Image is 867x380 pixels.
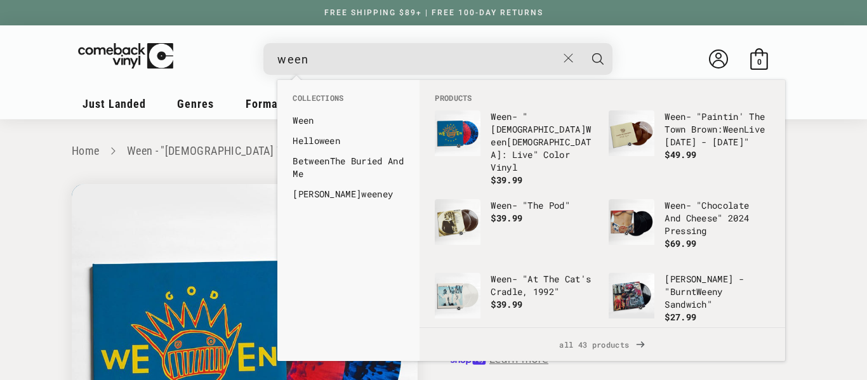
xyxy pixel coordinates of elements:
[557,44,581,72] button: Close
[435,273,596,334] a: Ween - "At The Cat's Cradle, 1992" Ween- "At The Cat's Cradle, 1992" $39.99
[428,266,602,340] li: products: Ween - "At The Cat's Cradle, 1992"
[72,142,795,161] nav: breadcrumbs
[582,43,614,75] button: Search
[435,199,596,260] a: Ween - "The Pod" Ween- "The Pod" $39.99
[491,123,591,148] b: Ween
[72,144,99,157] a: Home
[293,114,314,126] b: Ween
[602,104,776,178] li: products: Ween - "Paintin' The Town Brown: Ween Live 1990 - 1998"
[83,97,146,110] span: Just Landed
[177,97,214,110] span: Genres
[428,104,602,193] li: products: Ween - "God Ween Satan: Live" Color Vinyl
[665,110,770,148] p: - "Paintin' The Town Brown: Live [DATE] - [DATE]"
[665,237,696,249] span: $69.99
[665,311,696,323] span: $27.99
[420,328,785,361] a: all 43 products
[430,328,775,361] span: all 43 products
[435,199,480,245] img: Ween - "The Pod"
[263,43,612,75] div: Search
[286,93,411,110] li: Collections
[312,8,556,17] a: FREE SHIPPING $89+ | FREE 100-DAY RETURNS
[609,199,654,245] img: Ween - "Chocolate And Cheese" 2024 Pressing
[246,97,288,110] span: Formats
[491,199,596,212] p: - "The Pod"
[491,199,512,211] b: Ween
[491,273,596,298] p: - "At The Cat's Cradle, 1992"
[361,188,382,200] b: ween
[723,123,744,135] b: Ween
[293,114,404,127] a: Ween
[293,155,404,180] a: BetweenThe Buried And Me
[277,80,420,211] div: Collections
[665,199,685,211] b: Ween
[609,110,654,156] img: Ween - "Paintin' The Town Brown: Ween Live 1990 - 1998"
[665,148,696,161] span: $49.99
[420,327,785,361] div: View All
[609,273,770,334] a: Frank Zappa - "Burnt Weeny Sandwich" [PERSON_NAME] - "BurntWeeny Sandwich" $27.99
[127,144,414,157] a: Ween - "[DEMOGRAPHIC_DATA] Ween Satan: Live" Color Vinyl
[435,273,480,318] img: Ween - "At The Cat's Cradle, 1992"
[286,151,411,184] li: collections: Between The Buried And Me
[308,155,329,167] b: ween
[286,131,411,151] li: collections: Helloween
[665,110,685,122] b: Ween
[293,134,404,147] a: Helloween
[491,273,512,285] b: Ween
[696,285,717,298] b: Ween
[665,273,770,311] p: [PERSON_NAME] - "Burnt y Sandwich"
[602,266,776,340] li: products: Frank Zappa - "Burnt Weeny Sandwich"
[293,188,404,200] a: [PERSON_NAME]weeney
[428,93,776,104] li: Products
[420,80,785,327] div: Products
[319,134,340,147] b: ween
[491,298,522,310] span: $39.99
[286,110,411,131] li: collections: Ween
[757,57,762,67] span: 0
[602,193,776,266] li: products: Ween - "Chocolate And Cheese" 2024 Pressing
[491,212,522,224] span: $39.99
[277,46,557,72] input: When autocomplete results are available use up and down arrows to review and enter to select
[491,110,596,174] p: - "[DEMOGRAPHIC_DATA] [DEMOGRAPHIC_DATA]: Live" Color Vinyl
[609,110,770,171] a: Ween - "Paintin' The Town Brown: Ween Live 1990 - 1998" Ween- "Paintin' The Town Brown:WeenLive [...
[665,199,770,237] p: - "Chocolate And Cheese" 2024 Pressing
[435,110,596,187] a: Ween - "God Ween Satan: Live" Color Vinyl Ween- "[DEMOGRAPHIC_DATA]Ween[DEMOGRAPHIC_DATA]: Live" ...
[286,184,411,204] li: collections: Matt Sweeney
[491,110,512,122] b: Ween
[491,174,522,186] span: $39.99
[428,193,602,266] li: products: Ween - "The Pod"
[435,110,480,156] img: Ween - "God Ween Satan: Live" Color Vinyl
[609,199,770,260] a: Ween - "Chocolate And Cheese" 2024 Pressing Ween- "Chocolate And Cheese" 2024 Pressing $69.99
[609,273,654,318] img: Frank Zappa - "Burnt Weeny Sandwich"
